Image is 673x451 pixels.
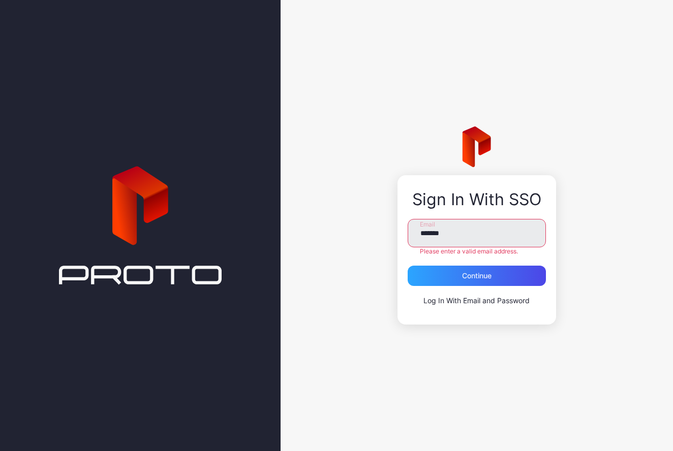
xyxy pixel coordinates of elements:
[408,219,546,247] input: Email
[408,266,546,286] button: Continue
[408,190,546,209] div: Sign In With SSO
[462,272,492,280] div: Continue
[408,247,546,255] div: Please enter a valid email address.
[423,296,530,305] a: Log In With Email and Password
